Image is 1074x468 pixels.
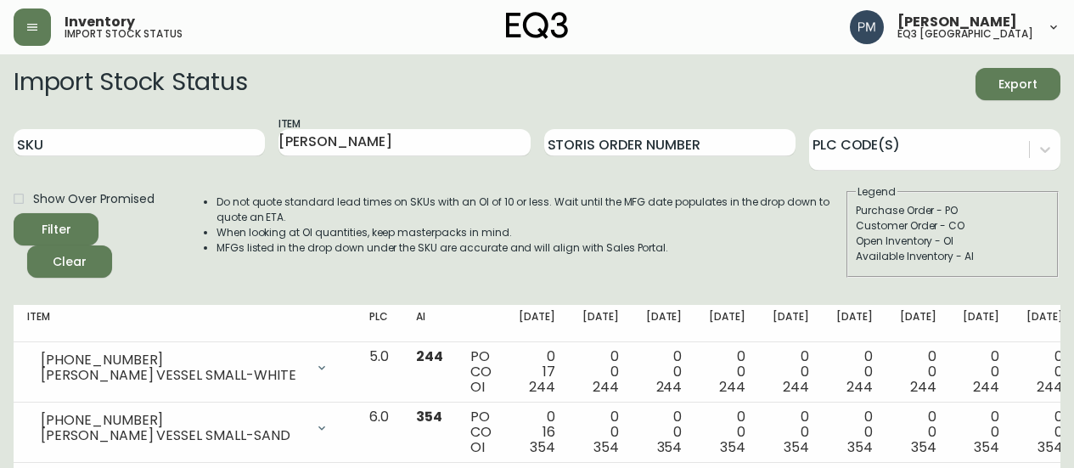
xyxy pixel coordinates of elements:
th: [DATE] [505,305,569,342]
span: 244 [973,377,999,397]
div: 0 0 [963,349,999,395]
div: 0 0 [1026,409,1063,455]
div: 0 0 [582,409,619,455]
span: 354 [784,437,809,457]
th: PLC [356,305,402,342]
span: 244 [416,347,443,366]
div: 0 0 [709,409,745,455]
div: [PHONE_NUMBER] [41,413,305,428]
div: PO CO [470,409,492,455]
img: 0a7c5790205149dfd4c0ba0a3a48f705 [850,10,884,44]
button: Clear [27,245,112,278]
div: 0 0 [646,349,683,395]
button: Export [976,68,1060,100]
button: Filter [14,213,98,245]
td: 6.0 [356,403,402,463]
h5: import stock status [65,29,183,39]
h2: Import Stock Status [14,68,247,100]
span: 244 [593,377,619,397]
div: 0 0 [900,409,936,455]
div: 0 0 [773,349,809,395]
span: 244 [846,377,873,397]
div: PO CO [470,349,492,395]
div: 0 0 [836,409,873,455]
div: 0 0 [900,349,936,395]
div: 0 0 [1026,349,1063,395]
th: [DATE] [759,305,823,342]
span: 244 [783,377,809,397]
span: OI [470,437,485,457]
span: 244 [910,377,936,397]
span: 244 [1037,377,1063,397]
span: Clear [41,251,98,273]
th: [DATE] [949,305,1013,342]
th: [DATE] [823,305,886,342]
img: logo [506,12,569,39]
h5: eq3 [GEOGRAPHIC_DATA] [897,29,1033,39]
div: 0 0 [963,409,999,455]
div: 0 0 [582,349,619,395]
legend: Legend [856,184,897,200]
div: 0 16 [519,409,555,455]
span: Inventory [65,15,135,29]
span: Show Over Promised [33,190,155,208]
div: [PHONE_NUMBER] [41,352,305,368]
li: MFGs listed in the drop down under the SKU are accurate and will align with Sales Portal. [216,240,845,256]
span: 354 [974,437,999,457]
span: 354 [847,437,873,457]
span: 354 [911,437,936,457]
span: 354 [657,437,683,457]
div: [PHONE_NUMBER][PERSON_NAME] VESSEL SMALL-SAND [27,409,342,447]
th: [DATE] [633,305,696,342]
div: Available Inventory - AI [856,249,1049,264]
li: Do not quote standard lead times on SKUs with an OI of 10 or less. Wait until the MFG date popula... [216,195,845,225]
div: 0 17 [519,349,555,395]
div: 0 0 [773,409,809,455]
span: 354 [720,437,745,457]
span: 244 [529,377,555,397]
span: 354 [416,407,442,426]
div: 0 0 [709,349,745,395]
li: When looking at OI quantities, keep masterpacks in mind. [216,225,845,240]
span: 354 [530,437,555,457]
div: Open Inventory - OI [856,234,1049,249]
th: AI [402,305,457,342]
div: [PHONE_NUMBER][PERSON_NAME] VESSEL SMALL-WHITE [27,349,342,386]
div: Purchase Order - PO [856,203,1049,218]
span: OI [470,377,485,397]
span: Export [989,74,1047,95]
div: Filter [42,219,71,240]
span: [PERSON_NAME] [897,15,1017,29]
th: [DATE] [886,305,950,342]
div: [PERSON_NAME] VESSEL SMALL-WHITE [41,368,305,383]
div: [PERSON_NAME] VESSEL SMALL-SAND [41,428,305,443]
span: 244 [719,377,745,397]
td: 5.0 [356,342,402,403]
th: Item [14,305,356,342]
th: [DATE] [695,305,759,342]
span: 244 [656,377,683,397]
div: 0 0 [836,349,873,395]
div: 0 0 [646,409,683,455]
span: 354 [1037,437,1063,457]
div: Customer Order - CO [856,218,1049,234]
th: [DATE] [569,305,633,342]
span: 354 [593,437,619,457]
